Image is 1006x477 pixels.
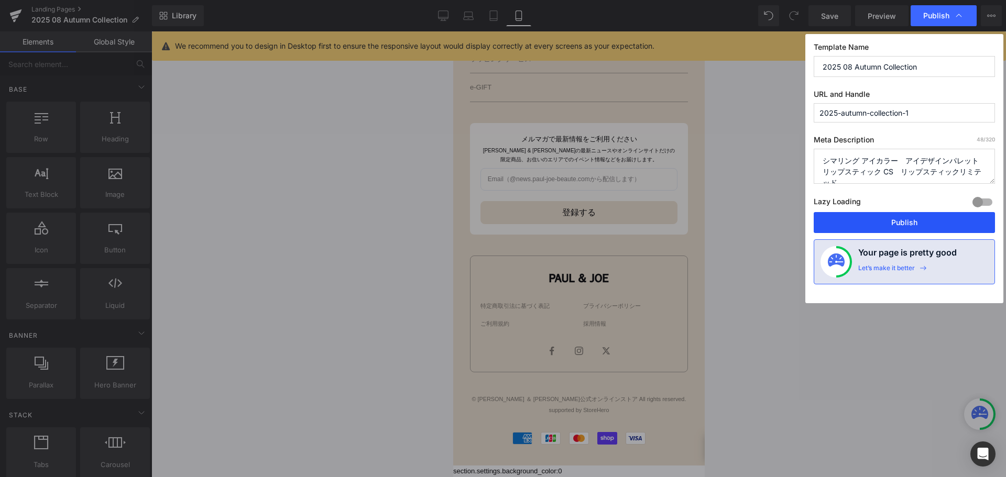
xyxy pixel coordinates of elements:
[858,264,915,278] div: Let’s make it better
[970,441,996,467] div: Open Intercom Messenger
[27,115,224,132] div: [PERSON_NAME] & [PERSON_NAME]の最新ニュースやオンラインサイトだけの限定商品、お住いのエリアでのイベント情報などをお届けします。
[27,271,96,278] a: 特定商取引法に基づく表記
[923,11,949,20] span: Publish
[27,102,224,113] p: メルマガで最新情報をご利用ください
[814,135,995,149] label: Meta Description
[96,375,156,382] a: supported by StoreHero
[858,246,957,264] h4: Your page is pretty good
[27,289,56,295] a: ご利用規約
[17,24,78,31] a: ラッピングサービス
[977,136,995,142] span: /320
[814,212,995,233] button: Publish
[814,42,995,56] label: Template Name
[977,136,983,142] span: 48
[814,195,861,212] label: Lazy Loading
[121,314,131,325] a: フォローはこちらInstagram
[828,253,845,270] img: onboarding-status.svg
[130,271,188,278] a: プライバシーポリシー
[109,174,143,188] span: 登録する
[148,314,158,325] a: フォローはこちらTwitter
[27,170,224,193] button: 登録する
[17,52,38,60] a: e-GIFT
[814,149,995,184] textarea: シマリング アイカラー アイデザインパレット リップスティック CS リップスティックリミテッド
[130,289,153,295] a: 採用情報
[814,90,995,103] label: URL and Handle
[19,364,233,382] small: © [PERSON_NAME] ＆ [PERSON_NAME]公式オンラインストア All rights reserved.
[27,137,224,159] input: Email（@news.paul-joe-beaute.comから配信します）
[93,314,104,325] a: フォローはこちらFacebook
